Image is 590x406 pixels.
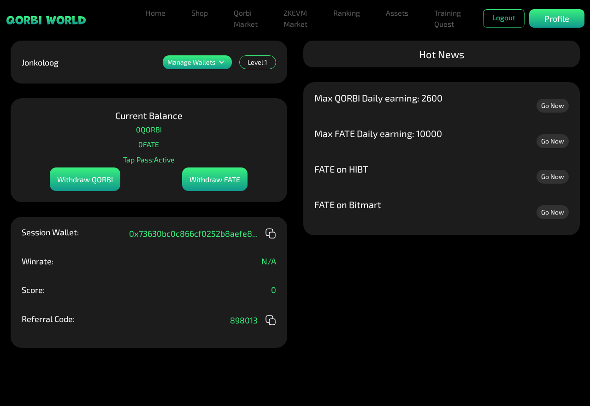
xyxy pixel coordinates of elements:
[50,167,120,191] div: Withdraw QORBI
[314,93,442,102] p: Max QORBI Daily earning: 2600
[182,167,248,191] div: Withdraw FATE
[230,4,261,33] a: Qorbi Market
[537,134,569,148] a: Go Now
[6,15,87,25] img: sticky brand-logo
[123,153,175,167] p: Tap Pass: Active
[138,137,159,151] p: 0 FATE
[431,4,465,33] a: Training Quest
[22,315,75,323] p: Referral Code:
[382,4,412,22] a: Assets
[537,170,569,184] a: Go Now
[314,129,442,138] p: Max FATE Daily earning: 10000
[136,123,162,137] p: 0 QORBI
[537,99,569,113] a: Go Now
[330,4,364,22] a: Ranking
[314,164,368,173] p: FATE on HIBT
[314,200,381,209] p: FATE on Bitmart
[271,286,276,294] p: 0
[261,257,276,265] p: N/A
[483,9,525,28] button: Logout
[167,59,215,66] p: Manage Wallets
[544,12,569,25] p: Profile
[537,205,569,219] a: Go Now
[239,55,276,69] div: Level: 1
[115,109,183,121] p: Current Balance
[230,315,276,326] div: 898013
[142,4,169,22] a: Home
[188,4,212,22] a: Shop
[22,257,53,265] p: Winrate:
[22,286,45,294] p: Score:
[303,41,580,67] div: Hot News
[129,228,276,239] div: 0x73630bc0c866cf0252b8aefe8 ...
[22,58,59,66] p: Jonkoloog
[22,228,79,236] p: Session Wallet:
[280,4,311,33] a: ZKEVM Market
